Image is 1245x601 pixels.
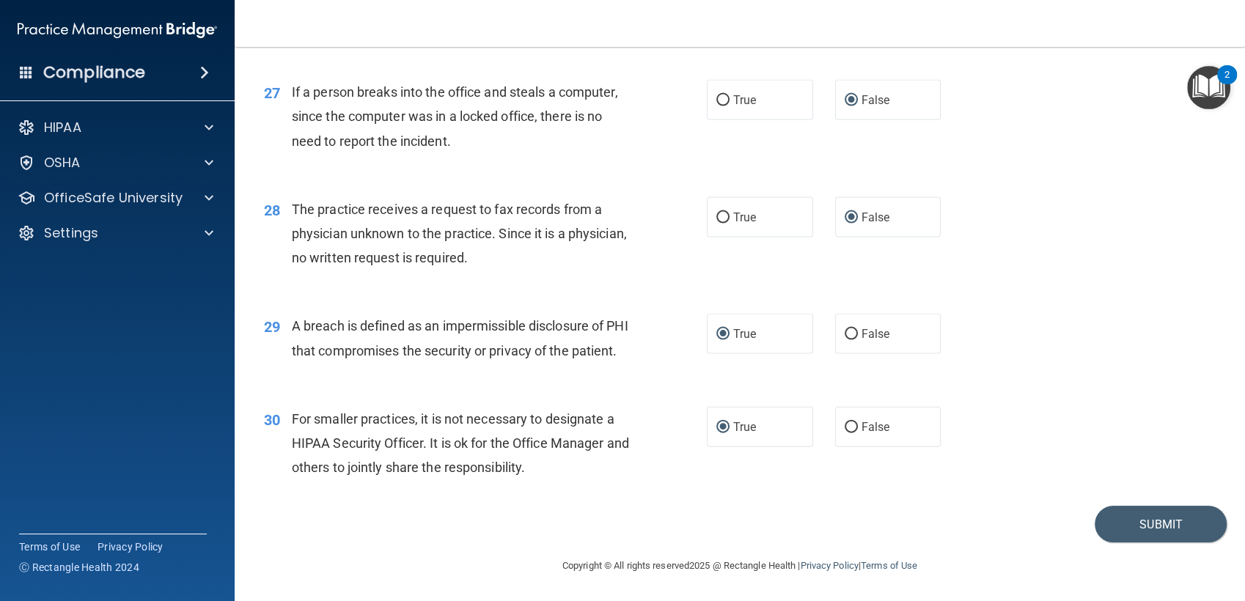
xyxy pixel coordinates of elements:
[43,62,145,83] h4: Compliance
[862,93,890,107] span: False
[733,93,756,107] span: True
[862,327,890,341] span: False
[264,84,280,102] span: 27
[264,202,280,219] span: 28
[472,542,1007,589] div: Copyright © All rights reserved 2025 @ Rectangle Health | |
[19,560,139,575] span: Ⓒ Rectangle Health 2024
[18,189,213,207] a: OfficeSafe University
[716,422,730,433] input: True
[845,329,858,340] input: False
[292,411,629,475] span: For smaller practices, it is not necessary to designate a HIPAA Security Officer. It is ok for th...
[292,318,628,358] span: A breach is defined as an impermissible disclosure of PHI that compromises the security or privac...
[18,15,217,45] img: PMB logo
[716,95,730,106] input: True
[1172,501,1227,557] iframe: Drift Widget Chat Controller
[1224,75,1230,94] div: 2
[733,210,756,224] span: True
[716,329,730,340] input: True
[1187,66,1230,109] button: Open Resource Center, 2 new notifications
[733,327,756,341] span: True
[733,420,756,434] span: True
[44,224,98,242] p: Settings
[845,422,858,433] input: False
[862,210,890,224] span: False
[716,213,730,224] input: True
[18,119,213,136] a: HIPAA
[292,202,627,265] span: The practice receives a request to fax records from a physician unknown to the practice. Since it...
[44,154,81,172] p: OSHA
[18,224,213,242] a: Settings
[861,560,917,571] a: Terms of Use
[18,154,213,172] a: OSHA
[1095,506,1227,543] button: Submit
[264,318,280,336] span: 29
[264,411,280,429] span: 30
[862,420,890,434] span: False
[98,539,164,554] a: Privacy Policy
[800,560,858,571] a: Privacy Policy
[292,84,618,148] span: If a person breaks into the office and steals a computer, since the computer was in a locked offi...
[44,119,81,136] p: HIPAA
[845,95,858,106] input: False
[44,189,183,207] p: OfficeSafe University
[845,213,858,224] input: False
[19,539,80,554] a: Terms of Use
